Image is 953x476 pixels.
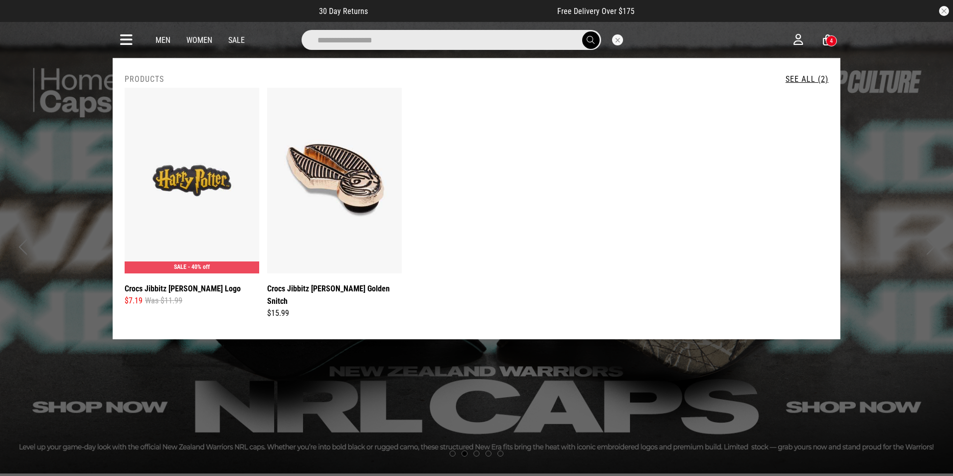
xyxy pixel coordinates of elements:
[174,263,186,270] span: SALE
[125,282,241,295] a: Crocs Jibbitz [PERSON_NAME] Logo
[125,295,143,307] span: $7.19
[125,74,164,84] h2: Products
[188,263,210,270] span: - 40% off
[557,6,635,16] span: Free Delivery Over $175
[823,35,832,45] a: 4
[830,37,833,44] div: 4
[612,34,623,45] button: Close search
[228,35,245,45] a: Sale
[388,6,537,16] iframe: Customer reviews powered by Trustpilot
[145,295,182,307] span: Was $11.99
[786,74,828,84] a: See All (2)
[267,282,402,307] a: Crocs Jibbitz [PERSON_NAME] Golden Snitch
[186,35,212,45] a: Women
[267,307,402,319] div: $15.99
[156,35,170,45] a: Men
[125,88,259,273] img: Crocs Jibbitz Harry Potter Logo in Multi
[8,4,38,34] button: Open LiveChat chat widget
[319,6,368,16] span: 30 Day Returns
[267,88,402,273] img: Crocs Jibbitz Harry Potter Golden Snitch in Multi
